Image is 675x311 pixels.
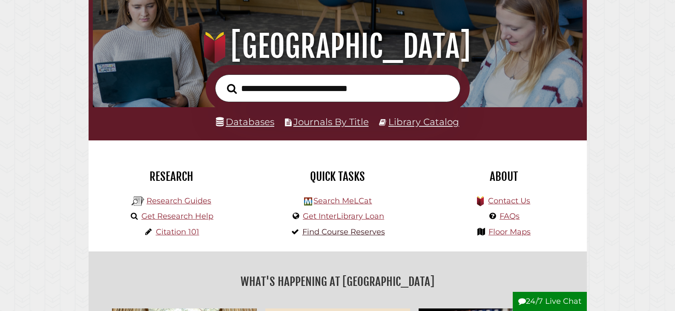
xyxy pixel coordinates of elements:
[303,211,384,221] a: Get InterLibrary Loan
[304,197,312,205] img: Hekman Library Logo
[302,227,385,237] a: Find Course Reserves
[261,169,414,184] h2: Quick Tasks
[95,169,248,184] h2: Research
[388,116,459,127] a: Library Catalog
[146,196,211,205] a: Research Guides
[313,196,372,205] a: Search MeLCat
[95,272,580,291] h2: What's Happening at [GEOGRAPHIC_DATA]
[488,196,530,205] a: Contact Us
[227,83,237,94] i: Search
[103,28,572,65] h1: [GEOGRAPHIC_DATA]
[141,211,213,221] a: Get Research Help
[216,116,274,127] a: Databases
[488,227,531,237] a: Floor Maps
[156,227,199,237] a: Citation 101
[132,195,144,208] img: Hekman Library Logo
[293,116,369,127] a: Journals By Title
[427,169,580,184] h2: About
[223,81,241,97] button: Search
[500,211,520,221] a: FAQs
